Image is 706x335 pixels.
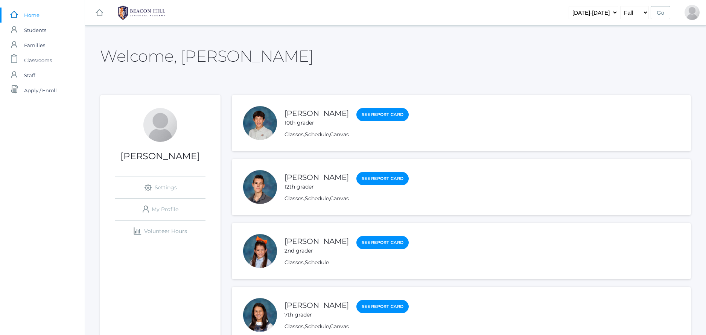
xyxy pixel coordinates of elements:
[113,3,170,22] img: 1_BHCALogos-05.png
[24,38,45,53] span: Families
[356,172,409,185] a: See Report Card
[243,298,277,332] div: Juliana Benson
[685,5,700,20] div: Vanessa Benson
[285,183,349,191] div: 12th grader
[285,109,349,118] a: [PERSON_NAME]
[24,68,35,83] span: Staff
[285,173,349,182] a: [PERSON_NAME]
[143,108,177,142] div: Vanessa Benson
[330,131,349,138] a: Canvas
[285,301,349,310] a: [PERSON_NAME]
[285,247,349,255] div: 2nd grader
[24,8,40,23] span: Home
[243,106,277,140] div: Maximillian Benson
[285,119,349,127] div: 10th grader
[100,151,221,161] h1: [PERSON_NAME]
[305,259,329,266] a: Schedule
[24,53,52,68] span: Classrooms
[115,199,205,220] a: My Profile
[356,300,409,313] a: See Report Card
[356,108,409,121] a: See Report Card
[285,259,304,266] a: Classes
[285,131,304,138] a: Classes
[285,323,409,330] div: , ,
[285,237,349,246] a: [PERSON_NAME]
[330,195,349,202] a: Canvas
[24,23,46,38] span: Students
[285,323,304,330] a: Classes
[24,83,57,98] span: Apply / Enroll
[285,195,409,203] div: , ,
[285,195,304,202] a: Classes
[243,234,277,268] div: Alexandra Benson
[285,311,349,319] div: 7th grader
[305,323,329,330] a: Schedule
[305,195,329,202] a: Schedule
[100,47,313,65] h2: Welcome, [PERSON_NAME]
[356,236,409,249] a: See Report Card
[285,131,409,139] div: , ,
[330,323,349,330] a: Canvas
[243,170,277,204] div: Theodore Benson
[305,131,329,138] a: Schedule
[115,177,205,198] a: Settings
[115,221,205,242] a: Volunteer Hours
[285,259,409,266] div: ,
[651,6,670,19] input: Go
